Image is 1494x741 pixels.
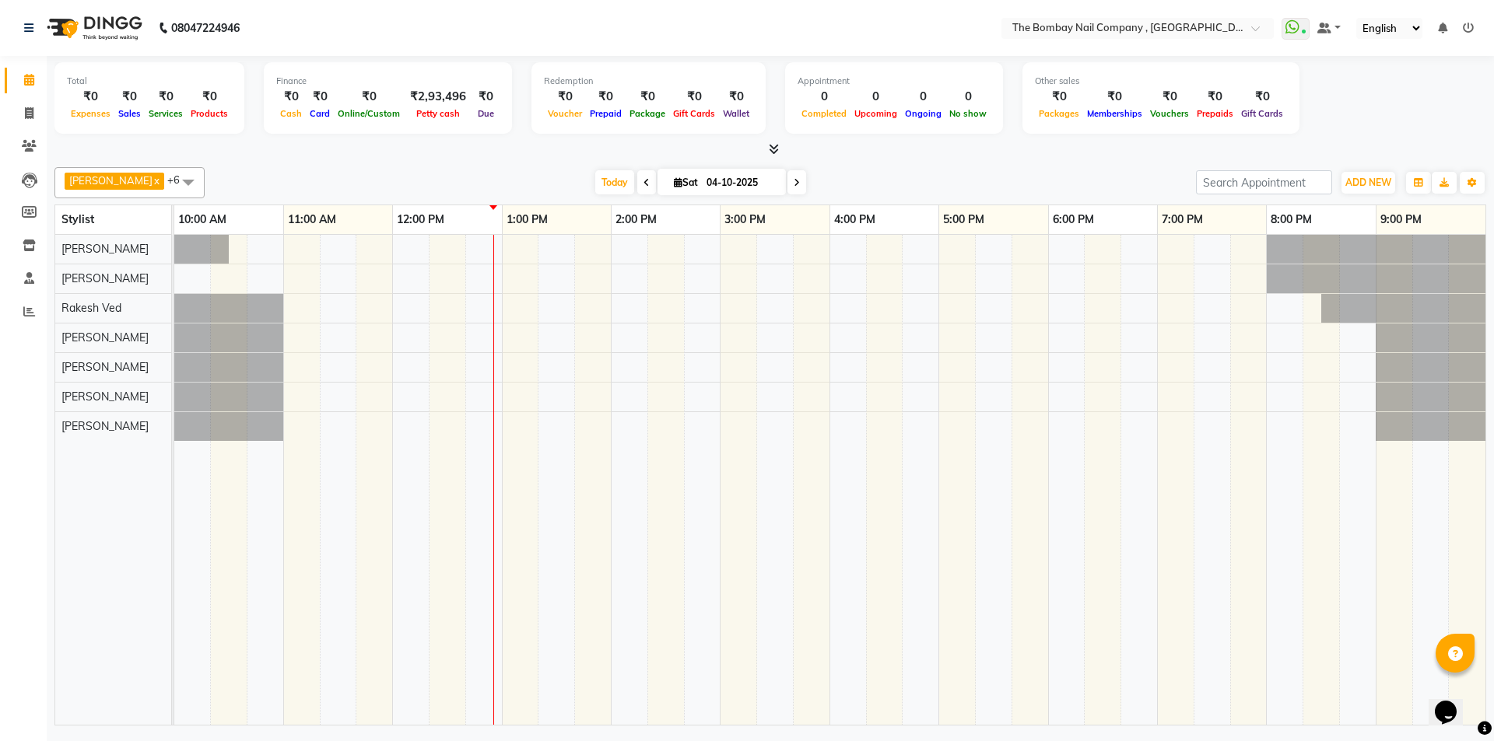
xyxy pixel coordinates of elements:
a: 3:00 PM [721,208,770,231]
span: Products [187,108,232,119]
div: ₹0 [145,88,187,106]
div: ₹0 [472,88,500,106]
div: ₹0 [1237,88,1287,106]
span: Cash [276,108,306,119]
span: [PERSON_NAME] [61,330,149,344]
a: 4:00 PM [830,208,879,231]
span: [PERSON_NAME] [61,419,149,433]
span: Packages [1035,108,1083,119]
span: [PERSON_NAME] [61,360,149,374]
input: 2025-10-04 [702,171,780,194]
span: Vouchers [1146,108,1193,119]
span: [PERSON_NAME] [69,174,153,187]
span: Today [595,170,634,194]
b: 08047224946 [171,6,240,50]
div: ₹0 [1083,88,1146,106]
a: x [153,174,160,187]
div: ₹0 [67,88,114,106]
span: [PERSON_NAME] [61,271,149,285]
div: ₹0 [544,88,586,106]
span: Voucher [544,108,586,119]
div: ₹0 [719,88,753,106]
div: 0 [945,88,991,106]
span: Services [145,108,187,119]
a: 5:00 PM [939,208,988,231]
div: Finance [276,75,500,88]
span: Online/Custom [334,108,404,119]
span: Package [626,108,669,119]
span: ADD NEW [1345,177,1391,188]
a: 6:00 PM [1049,208,1098,231]
div: ₹2,93,496 [404,88,472,106]
span: [PERSON_NAME] [61,242,149,256]
div: ₹0 [187,88,232,106]
span: Due [474,108,498,119]
span: Expenses [67,108,114,119]
iframe: chat widget [1429,679,1478,725]
img: logo [40,6,146,50]
a: 2:00 PM [612,208,661,231]
div: ₹0 [306,88,334,106]
div: Total [67,75,232,88]
a: 7:00 PM [1158,208,1207,231]
div: ₹0 [669,88,719,106]
input: Search Appointment [1196,170,1332,194]
span: [PERSON_NAME] [61,390,149,404]
span: Upcoming [850,108,901,119]
div: ₹0 [1035,88,1083,106]
span: Memberships [1083,108,1146,119]
span: Ongoing [901,108,945,119]
div: ₹0 [1146,88,1193,106]
span: Rakesh Ved [61,301,121,315]
span: Petty cash [412,108,464,119]
div: ₹0 [626,88,669,106]
a: 1:00 PM [503,208,552,231]
div: ₹0 [586,88,626,106]
a: 12:00 PM [393,208,448,231]
span: Completed [798,108,850,119]
a: 11:00 AM [284,208,340,231]
span: Wallet [719,108,753,119]
div: ₹0 [114,88,145,106]
a: 8:00 PM [1267,208,1316,231]
div: Appointment [798,75,991,88]
a: 10:00 AM [174,208,230,231]
span: Card [306,108,334,119]
span: Prepaid [586,108,626,119]
a: 9:00 PM [1377,208,1426,231]
span: Gift Cards [1237,108,1287,119]
div: ₹0 [276,88,306,106]
span: Sat [670,177,702,188]
div: 0 [901,88,945,106]
div: 0 [850,88,901,106]
span: Stylist [61,212,94,226]
button: ADD NEW [1341,172,1395,194]
div: Redemption [544,75,753,88]
span: Prepaids [1193,108,1237,119]
div: Other sales [1035,75,1287,88]
span: +6 [167,173,191,186]
div: ₹0 [1193,88,1237,106]
span: Gift Cards [669,108,719,119]
span: Sales [114,108,145,119]
div: 0 [798,88,850,106]
span: No show [945,108,991,119]
div: ₹0 [334,88,404,106]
